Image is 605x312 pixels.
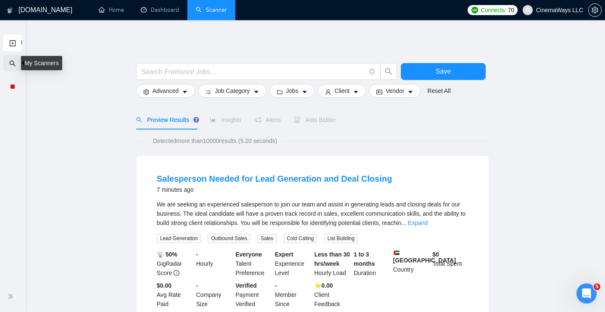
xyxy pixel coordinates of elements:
[381,68,397,75] span: search
[198,84,266,98] button: barsJob Categorycaret-down
[210,117,216,123] span: area-chart
[215,86,250,95] span: Job Category
[195,281,234,309] div: Company Size
[394,250,400,256] img: 🇦🇪
[294,116,336,123] span: Auto Bidder
[195,250,234,278] div: Hourly
[588,3,602,17] button: setting
[3,34,22,51] li: New Scanner
[352,250,392,278] div: Duration
[8,292,16,301] span: double-right
[9,55,16,71] span: search
[508,5,514,15] span: 70
[275,282,277,289] b: -
[284,234,318,243] span: Cold Calling
[236,282,257,289] b: Verified
[196,251,198,258] b: -
[294,117,300,123] span: robot
[157,234,201,243] span: Lead Generation
[255,117,261,123] span: notification
[174,270,179,276] span: info-circle
[525,7,531,13] span: user
[9,34,16,52] a: New Scanner
[431,250,470,278] div: Total Spent
[192,116,200,124] div: Tooltip anchor
[314,251,350,267] b: Less than 30 hrs/week
[253,89,259,95] span: caret-down
[392,250,431,278] div: Country
[205,89,211,95] span: bars
[436,66,451,77] span: Save
[353,89,359,95] span: caret-down
[255,116,281,123] span: Alerts
[432,251,439,258] b: $ 0
[3,55,22,95] li: My Scanners
[313,250,352,278] div: Hourly Load
[208,234,250,243] span: Outbound Sales
[136,116,197,123] span: Preview Results
[155,250,195,278] div: GigRadar Score
[141,6,179,13] a: dashboardDashboard
[21,56,62,70] div: My Scanners
[157,185,392,195] div: 7 minutes ago
[386,86,404,95] span: Vendor
[182,89,188,95] span: caret-down
[354,251,375,267] b: 1 to 3 months
[99,6,124,13] a: homeHome
[334,86,350,95] span: Client
[408,219,428,226] a: Expand
[155,281,195,309] div: Avg Rate Paid
[153,86,179,95] span: Advanced
[369,69,375,74] span: info-circle
[196,6,227,13] a: searchScanner
[141,66,366,77] input: Search Freelance Jobs...
[481,5,506,15] span: Connects:
[234,281,274,309] div: Payment Verified
[236,251,262,258] b: Everyone
[324,234,358,243] span: List Building
[376,89,382,95] span: idcard
[147,136,283,145] span: Detected more than 10000 results (5.20 seconds)
[594,283,600,290] span: 5
[588,7,602,13] a: setting
[427,86,450,95] a: Reset All
[157,174,392,183] a: Salesperson Needed for Lead Generation and Deal Closing
[273,281,313,309] div: Member Since
[325,89,331,95] span: user
[471,7,478,13] img: upwork-logo.png
[257,234,276,243] span: Sales
[302,89,308,95] span: caret-down
[234,250,274,278] div: Talent Preference
[270,84,315,98] button: folderJobscaret-down
[210,116,241,123] span: Insights
[401,219,406,226] span: ...
[273,250,313,278] div: Experience Level
[136,117,142,123] span: search
[369,84,421,98] button: idcardVendorcaret-down
[157,251,177,258] b: 📡 50%
[277,89,283,95] span: folder
[7,4,13,17] img: logo
[401,63,486,80] button: Save
[157,200,468,227] div: We are seeking an experienced salesperson to join our team and assist in generating leads and clo...
[318,84,366,98] button: userClientcaret-down
[275,251,293,258] b: Expert
[286,86,299,95] span: Jobs
[196,282,198,289] b: -
[576,283,597,304] iframe: Intercom live chat
[393,250,456,264] b: [GEOGRAPHIC_DATA]
[380,63,397,80] button: search
[157,201,466,226] span: We are seeking an experienced salesperson to join our team and assist in generating leads and clo...
[314,282,333,289] b: ⭐️ 0.00
[143,89,149,95] span: setting
[313,281,352,309] div: Client Feedback
[408,89,413,95] span: caret-down
[157,282,171,289] b: $0.00
[136,84,195,98] button: settingAdvancedcaret-down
